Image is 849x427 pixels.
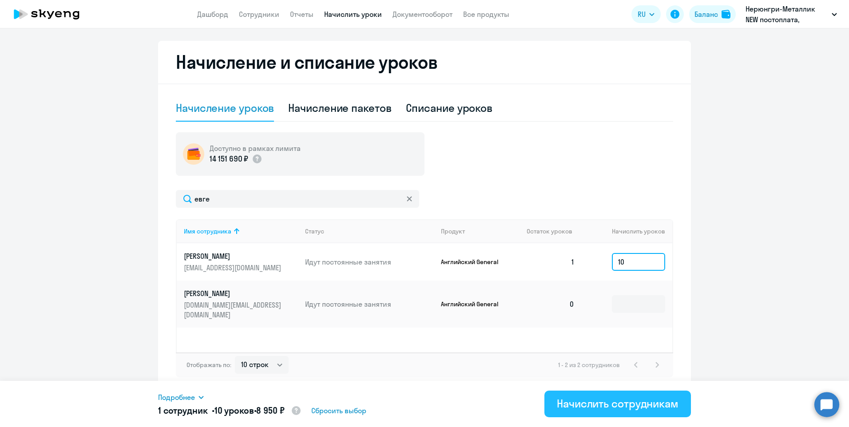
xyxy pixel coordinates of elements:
a: Дашборд [197,10,228,19]
a: Все продукты [463,10,509,19]
p: Английский General [441,300,508,308]
button: Балансbalance [689,5,736,23]
div: Начисление уроков [176,101,274,115]
p: 14 151 690 ₽ [210,153,248,165]
p: Английский General [441,258,508,266]
p: Идут постоянные занятия [305,299,434,309]
div: Баланс [694,9,718,20]
img: wallet-circle.png [183,143,204,165]
p: [EMAIL_ADDRESS][DOMAIN_NAME] [184,263,283,273]
a: Отчеты [290,10,313,19]
span: 1 - 2 из 2 сотрудников [558,361,620,369]
td: 1 [520,243,582,281]
h5: Доступно в рамках лимита [210,143,301,153]
div: Имя сотрудника [184,227,231,235]
a: [PERSON_NAME][DOMAIN_NAME][EMAIL_ADDRESS][DOMAIN_NAME] [184,289,298,320]
p: [PERSON_NAME] [184,251,283,261]
span: 8 950 ₽ [256,405,284,416]
a: Документооборот [393,10,452,19]
span: Остаток уроков [527,227,572,235]
div: Имя сотрудника [184,227,298,235]
a: Сотрудники [239,10,279,19]
span: Отображать по: [186,361,231,369]
th: Начислить уроков [582,219,672,243]
div: Статус [305,227,434,235]
input: Поиск по имени, email, продукту или статусу [176,190,419,208]
p: [PERSON_NAME] [184,289,283,298]
div: Продукт [441,227,520,235]
div: Продукт [441,227,465,235]
a: [PERSON_NAME][EMAIL_ADDRESS][DOMAIN_NAME] [184,251,298,273]
button: RU [631,5,661,23]
span: Подробнее [158,392,195,403]
button: Нерюнгри-Металлик NEW постоплата, НОРДГОЛД МЕНЕДЖМЕНТ, ООО [741,4,841,25]
h5: 1 сотрудник • • [158,404,302,418]
div: Статус [305,227,324,235]
p: [DOMAIN_NAME][EMAIL_ADDRESS][DOMAIN_NAME] [184,300,283,320]
span: Сбросить выбор [311,405,366,416]
div: Начислить сотрудникам [557,396,678,411]
p: Нерюнгри-Металлик NEW постоплата, НОРДГОЛД МЕНЕДЖМЕНТ, ООО [746,4,828,25]
span: 10 уроков [214,405,254,416]
div: Остаток уроков [527,227,582,235]
a: Начислить уроки [324,10,382,19]
td: 0 [520,281,582,328]
img: balance [722,10,730,19]
div: Начисление пакетов [288,101,391,115]
h2: Начисление и списание уроков [176,51,673,73]
button: Начислить сотрудникам [544,391,691,417]
span: RU [638,9,646,20]
p: Идут постоянные занятия [305,257,434,267]
div: Списание уроков [406,101,493,115]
